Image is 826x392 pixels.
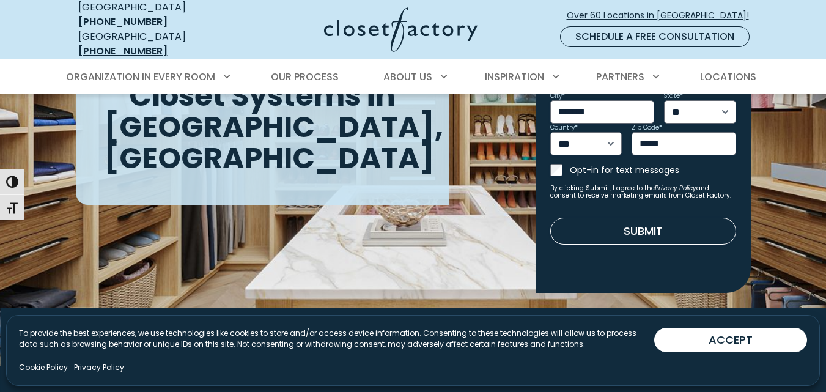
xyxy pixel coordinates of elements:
[550,185,736,199] small: By clicking Submit, I agree to the and consent to receive marketing emails from Closet Factory.
[664,93,683,99] label: State
[570,164,736,176] label: Opt-in for text messages
[550,93,565,99] label: City
[655,183,696,193] a: Privacy Policy
[324,7,478,52] img: Closet Factory Logo
[566,5,759,26] a: Over 60 Locations in [GEOGRAPHIC_DATA]!
[104,106,443,179] span: [GEOGRAPHIC_DATA], [GEOGRAPHIC_DATA]
[19,328,654,350] p: To provide the best experiences, we use technologies like cookies to store and/or access device i...
[78,29,228,59] div: [GEOGRAPHIC_DATA]
[700,70,756,84] span: Locations
[550,218,736,245] button: Submit
[596,70,644,84] span: Partners
[271,70,339,84] span: Our Process
[654,328,807,352] button: ACCEPT
[632,125,662,131] label: Zip Code
[78,15,168,29] a: [PHONE_NUMBER]
[129,75,396,116] span: Closet Systems in
[66,70,215,84] span: Organization in Every Room
[567,9,759,22] span: Over 60 Locations in [GEOGRAPHIC_DATA]!
[74,362,124,373] a: Privacy Policy
[485,70,544,84] span: Inspiration
[57,60,769,94] nav: Primary Menu
[550,125,578,131] label: Country
[383,70,432,84] span: About Us
[560,26,750,47] a: Schedule a Free Consultation
[78,44,168,58] a: [PHONE_NUMBER]
[19,362,68,373] a: Cookie Policy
